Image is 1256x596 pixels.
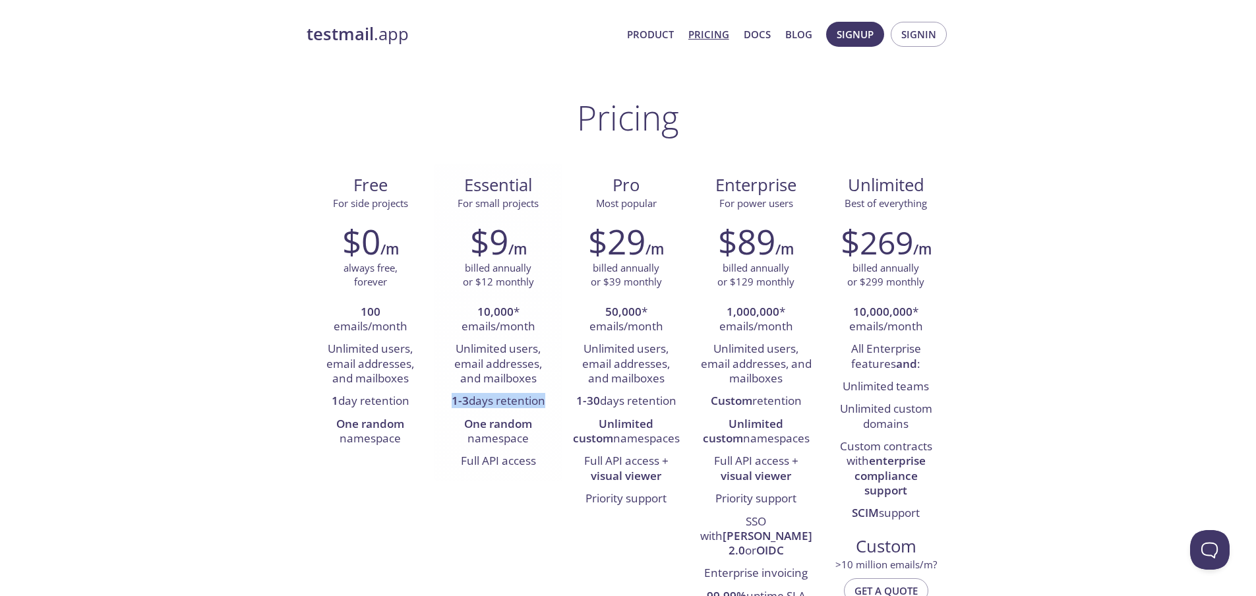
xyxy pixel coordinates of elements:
li: Unlimited teams [832,376,940,398]
span: > 10 million emails/m? [835,558,937,571]
h2: $9 [470,222,508,261]
strong: 1 [332,393,338,408]
a: testmail.app [307,23,616,45]
li: * emails/month [572,301,680,339]
li: namespaces [572,413,680,451]
strong: SCIM [852,505,879,520]
h2: $0 [342,222,380,261]
iframe: Help Scout Beacon - Open [1190,530,1230,570]
a: Docs [744,26,771,43]
strong: Unlimited custom [573,416,654,446]
strong: 10,000 [477,304,514,319]
li: Unlimited users, email addresses, and mailboxes [700,338,812,390]
li: namespaces [700,413,812,451]
span: Best of everything [845,196,927,210]
h6: /m [913,238,932,260]
p: billed annually or $12 monthly [463,261,534,289]
span: Pro [573,174,680,196]
li: days retention [444,390,553,413]
span: Custom [833,535,940,558]
span: Signin [901,26,936,43]
strong: enterprise compliance support [854,453,926,498]
button: Signup [826,22,884,47]
h2: $89 [718,222,775,261]
span: For side projects [333,196,408,210]
strong: testmail [307,22,374,45]
p: billed annually or $39 monthly [591,261,662,289]
li: emails/month [316,301,425,339]
span: Signup [837,26,874,43]
h6: /m [775,238,794,260]
li: All Enterprise features : [832,338,940,376]
a: Product [627,26,674,43]
h1: Pricing [577,98,679,137]
li: Priority support [572,488,680,510]
li: Unlimited custom domains [832,398,940,436]
li: Unlimited users, email addresses, and mailboxes [572,338,680,390]
li: Full API access + [700,450,812,488]
button: Signin [891,22,947,47]
span: Enterprise [701,174,812,196]
span: Essential [445,174,552,196]
li: days retention [572,390,680,413]
h6: /m [380,238,399,260]
li: support [832,502,940,525]
li: SSO with or [700,511,812,563]
a: Blog [785,26,812,43]
li: Custom contracts with [832,436,940,502]
li: day retention [316,390,425,413]
li: Unlimited users, email addresses, and mailboxes [444,338,553,390]
li: Priority support [700,488,812,510]
strong: [PERSON_NAME] 2.0 [723,528,812,558]
li: Full API access + [572,450,680,488]
p: billed annually or $129 monthly [717,261,794,289]
strong: Unlimited custom [703,416,784,446]
span: Most popular [596,196,657,210]
a: Pricing [688,26,729,43]
strong: One random [464,416,532,431]
li: Enterprise invoicing [700,563,812,585]
li: * emails/month [444,301,553,339]
strong: 100 [361,304,380,319]
li: retention [700,390,812,413]
strong: 10,000,000 [853,304,912,319]
strong: 1-3 [452,393,469,408]
h2: $29 [588,222,645,261]
li: namespace [444,413,553,451]
span: For power users [719,196,793,210]
li: * emails/month [832,301,940,339]
strong: 50,000 [605,304,642,319]
li: namespace [316,413,425,451]
span: 269 [860,221,913,264]
strong: OIDC [756,543,784,558]
strong: visual viewer [721,468,791,483]
span: Free [317,174,424,196]
h2: $ [841,222,913,261]
strong: One random [336,416,404,431]
span: For small projects [458,196,539,210]
li: Full API access [444,450,553,473]
span: Unlimited [848,173,924,196]
p: always free, forever [344,261,398,289]
strong: Custom [711,393,752,408]
p: billed annually or $299 monthly [847,261,924,289]
li: * emails/month [700,301,812,339]
h6: /m [645,238,664,260]
li: Unlimited users, email addresses, and mailboxes [316,338,425,390]
strong: 1-30 [576,393,600,408]
strong: 1,000,000 [727,304,779,319]
h6: /m [508,238,527,260]
strong: and [896,356,917,371]
strong: visual viewer [591,468,661,483]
